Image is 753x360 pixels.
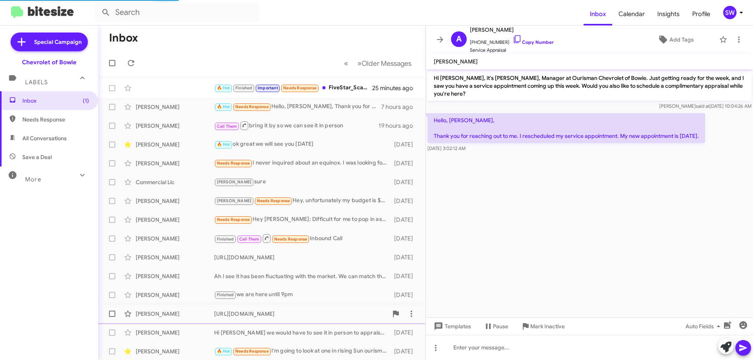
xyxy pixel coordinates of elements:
span: Auto Fields [686,319,723,333]
div: [DATE] [390,159,419,167]
div: [DATE] [390,329,419,336]
div: [PERSON_NAME] [136,253,214,261]
span: Finished [217,237,234,242]
span: Service Appraisal [470,46,554,54]
button: Mark Inactive [515,319,571,333]
span: Older Messages [362,59,411,68]
div: [PERSON_NAME] [136,310,214,318]
p: Hi [PERSON_NAME], it's [PERSON_NAME], Manager at Ourisman Chevrolet of Bowie. Just getting ready ... [427,71,751,101]
div: [PERSON_NAME] [136,216,214,224]
span: 🔥 Hot [217,85,230,90]
span: [PERSON_NAME] [434,58,478,65]
span: [PERSON_NAME] [217,179,252,185]
span: Finished [217,292,234,297]
nav: Page navigation example [340,55,416,71]
button: Pause [477,319,515,333]
span: Special Campaign [34,38,82,46]
span: Templates [432,319,471,333]
span: Inbox [22,97,89,105]
div: [DATE] [390,197,419,205]
div: [PERSON_NAME] [136,329,214,336]
span: 🔥 Hot [217,142,230,147]
div: [DATE] [390,291,419,299]
span: Finished [235,85,253,90]
span: Important [258,85,278,90]
span: Save a Deal [22,153,52,161]
div: SW [723,6,737,19]
div: [DATE] [390,216,419,224]
a: Calendar [612,3,651,25]
div: bring it by so we can see it in person [214,121,378,130]
div: FiveStar_Scar Crn [DATE] $3.73 +1.25 Crn [DATE] $3.73 +1.25 Bns [DATE] $9.27 -3.25 Bns [DATE] $9.... [214,83,372,92]
div: [PERSON_NAME] [136,347,214,355]
span: Call Them [217,124,237,129]
div: Hey [PERSON_NAME]: Difficult for me to pop in as I live in [GEOGRAPHIC_DATA], [US_STATE][GEOGRAPH... [214,215,390,224]
div: I never inquired about an equinox. I was looking for a used lower than 20k jeep wrangler for my d... [214,159,390,168]
p: Hello, [PERSON_NAME], Thank you for reaching out to me. I rescheduled my service appointment. My ... [427,113,705,143]
span: Needs Response [274,237,307,242]
span: Add Tags [669,33,694,47]
div: we are here until 9pm [214,290,390,299]
a: Special Campaign [11,33,88,51]
span: 🔥 Hot [217,104,230,109]
div: 7 hours ago [381,103,419,111]
span: Needs Response [22,116,89,123]
div: [PERSON_NAME] [136,272,214,280]
div: [URL][DOMAIN_NAME] [214,253,390,261]
div: [PERSON_NAME] [136,103,214,111]
div: 25 minutes ago [372,84,419,92]
span: » [357,58,362,68]
div: Hi [PERSON_NAME] we would have to see it in person to appraise it, are you able to stop by [DATE] [214,329,390,336]
div: Inbound Call [214,233,390,243]
button: Auto Fields [679,319,729,333]
span: Pause [493,319,508,333]
span: Mark Inactive [530,319,565,333]
a: Inbox [584,3,612,25]
a: Copy Number [513,39,554,45]
div: I'm going to look at one in rising Sun ourisman this afternoon [214,347,390,356]
div: [URL][DOMAIN_NAME] [214,310,388,318]
span: said at [696,103,709,109]
span: [DATE] 3:02:12 AM [427,145,466,151]
div: Hey, unfortunately my budget is $34500 max. [214,196,390,205]
button: SW [717,6,744,19]
div: Commercial Llc [136,178,214,186]
span: (1) [83,97,89,105]
div: Chevrolet of Bowie [22,58,76,66]
div: 19 hours ago [378,122,419,130]
span: Needs Response [283,85,316,90]
a: Profile [686,3,717,25]
button: Next [353,55,416,71]
span: Labels [25,79,48,86]
span: Needs Response [235,349,269,354]
span: Needs Response [257,198,290,203]
div: [DATE] [390,272,419,280]
div: ok great we will see you [DATE] [214,140,390,149]
button: Templates [426,319,477,333]
span: [PHONE_NUMBER] [470,34,554,46]
h1: Inbox [109,32,138,44]
div: [DATE] [390,235,419,242]
span: [PERSON_NAME] [DATE] 10:04:26 AM [659,103,751,109]
div: [PERSON_NAME] [136,159,214,167]
div: Ah I see it has been fluctuating with the market. We can match the price you saw, and probably do... [214,272,390,280]
span: A [456,33,462,45]
span: Needs Response [235,104,269,109]
span: Call Them [239,237,260,242]
span: Needs Response [217,217,250,222]
button: Previous [339,55,353,71]
div: [PERSON_NAME] [136,197,214,205]
div: [DATE] [390,347,419,355]
span: 🔥 Hot [217,349,230,354]
div: [PERSON_NAME] [136,291,214,299]
button: Add Tags [635,33,715,47]
span: Needs Response [217,161,250,166]
span: All Conversations [22,134,67,142]
span: More [25,176,41,183]
div: [PERSON_NAME] [136,235,214,242]
span: [PERSON_NAME] [470,25,554,34]
div: [DATE] [390,178,419,186]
